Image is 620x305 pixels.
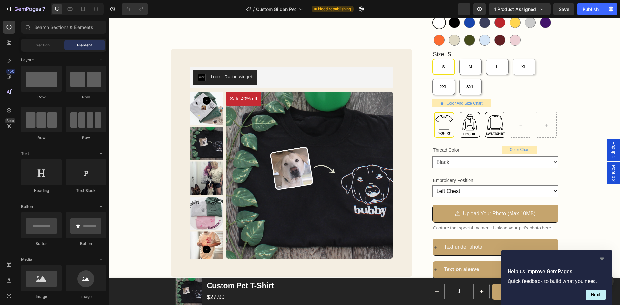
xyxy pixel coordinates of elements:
span: Button [21,204,33,209]
span: Toggle open [96,201,106,212]
input: Search Sections & Elements [21,21,106,34]
p: 7 [42,5,45,13]
span: Need republishing [318,6,351,12]
a: Color Chart [393,128,429,136]
div: Heading [21,188,62,194]
iframe: Design area [109,18,620,305]
div: Button [21,241,62,247]
div: Beta [5,118,15,123]
div: Row [66,94,106,100]
button: 1 product assigned [489,3,551,15]
p: Text under photo [335,224,374,234]
span: Save [559,6,569,12]
div: 450 [6,69,15,74]
p: Thread Color [324,128,383,136]
div: Row [66,135,106,141]
h2: Help us improve GemPages! [508,268,606,276]
span: L [387,46,390,51]
div: Add to cart [399,270,429,277]
div: Row [21,135,62,141]
div: Row [21,94,62,100]
span: Text [21,151,29,157]
legend: Size: S [324,32,343,41]
div: Button [66,241,106,247]
div: Loox - Rating widget [102,56,143,62]
h1: Custom Pet T-Shirt [98,262,166,273]
button: Save [553,3,574,15]
span: Section [36,42,50,48]
div: Image [21,294,62,300]
pre: Sale 40% off [117,74,152,87]
span: / [253,6,255,13]
div: $27.90 [98,275,166,283]
div: Upload Your Photo (Max 10MB) [354,191,427,200]
a: Color And Size Chart [324,81,382,89]
span: 1 product assigned [494,6,536,13]
p: Quick feedback to build what you need. [508,278,606,284]
span: Toggle open [96,55,106,65]
span: XL [412,46,418,51]
span: Element [77,42,92,48]
div: Help us improve GemPages! [508,255,606,300]
span: 2XL [331,66,339,71]
button: Hide survey [598,255,606,263]
img: loox.png [89,56,97,63]
span: Layout [21,57,34,63]
button: Carousel Back Arrow [94,79,102,86]
p: Embroidery Position [324,158,449,167]
span: Toggle open [96,254,106,265]
button: 7 [3,3,48,15]
button: <p>Button</p> [325,94,346,120]
p: Color Chart [401,128,421,136]
button: increment [365,266,381,281]
button: Publish [577,3,604,15]
span: Popup 1 [501,123,508,140]
span: Media [21,257,32,262]
span: Toggle open [96,148,106,159]
button: Next question [586,290,606,300]
p: Color And Size Chart [338,82,374,89]
button: Add to cart [384,266,445,281]
span: Popup 2 [501,147,508,164]
div: Publish [583,6,599,13]
div: Undo/Redo [122,3,148,15]
input: quantity [336,266,365,281]
span: S [333,46,336,51]
button: Loox - Rating widget [84,52,149,67]
strong: Text on sleeve [335,249,370,254]
div: Text Block [66,188,106,194]
button: Carousel Next Arrow [94,228,102,235]
span: Custom Gildan Pet [256,6,296,13]
span: Capture that special moment: Upload your pet's photo here. [324,207,444,212]
div: Image [66,294,106,300]
span: 3XL [357,66,366,71]
button: decrement [320,266,336,281]
span: M [360,46,364,51]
